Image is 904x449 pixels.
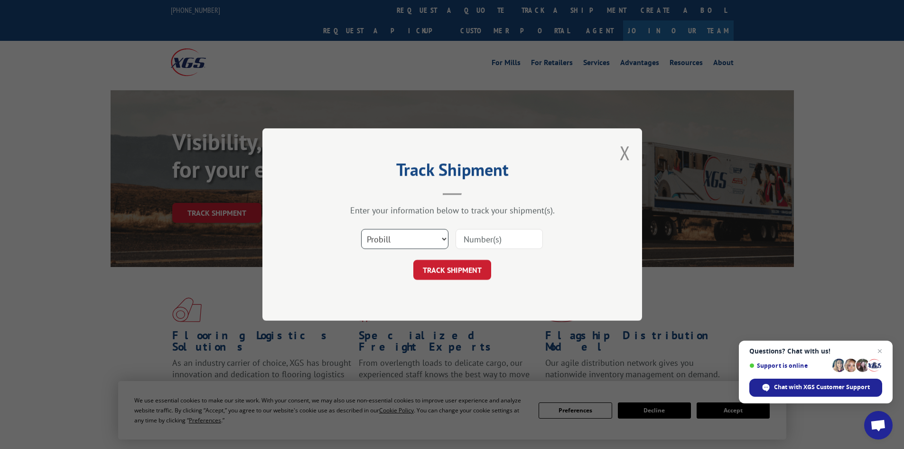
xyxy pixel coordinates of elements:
[774,383,870,392] span: Chat with XGS Customer Support
[749,362,829,369] span: Support is online
[310,163,595,181] h2: Track Shipment
[310,205,595,216] div: Enter your information below to track your shipment(s).
[413,260,491,280] button: TRACK SHIPMENT
[749,379,882,397] div: Chat with XGS Customer Support
[874,345,885,357] span: Close chat
[749,347,882,355] span: Questions? Chat with us!
[456,229,543,249] input: Number(s)
[864,411,893,439] div: Open chat
[620,140,630,165] button: Close modal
